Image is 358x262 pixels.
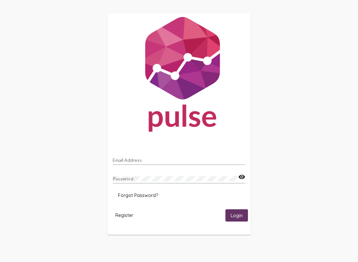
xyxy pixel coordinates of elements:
[118,192,158,198] span: Forgot Password?
[231,213,243,219] span: Login
[107,13,251,139] img: Pulse For Good Logo
[238,173,245,181] mat-icon: visibility
[225,209,248,222] button: Login
[110,209,139,222] button: Register
[115,212,133,218] span: Register
[113,189,163,201] button: Forgot Password?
